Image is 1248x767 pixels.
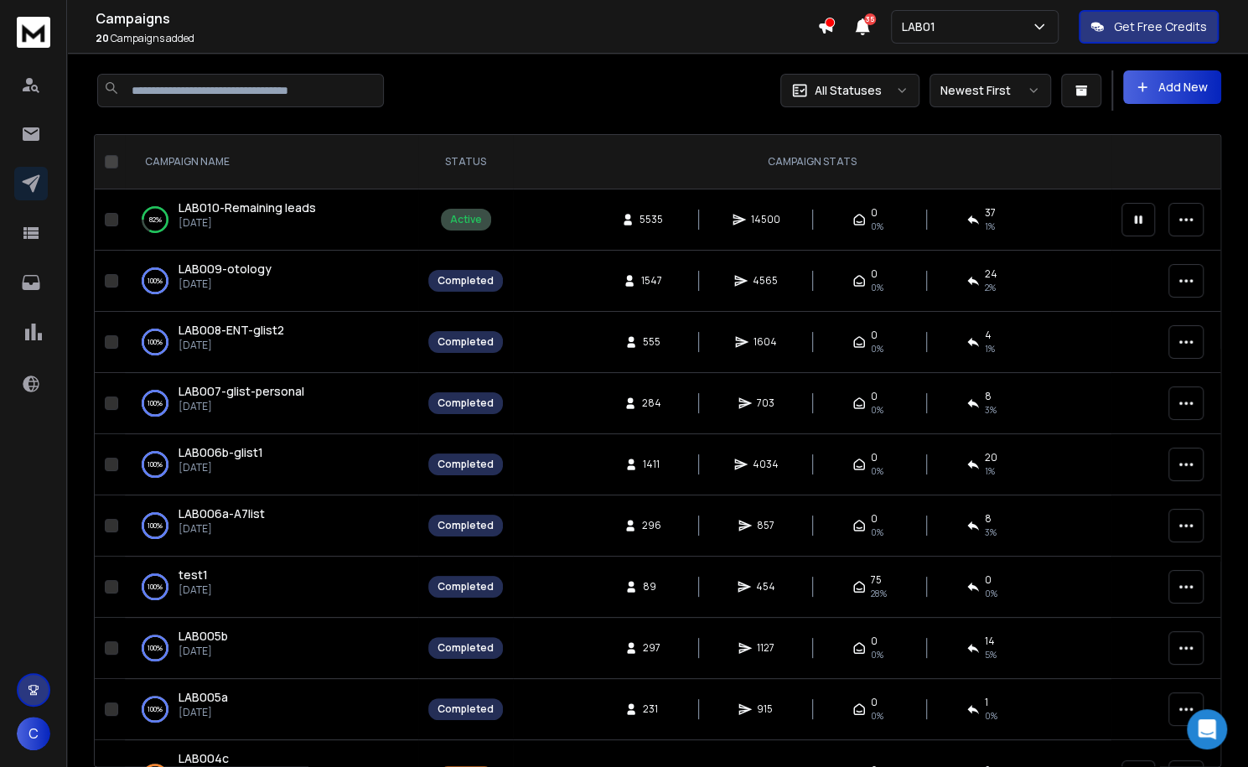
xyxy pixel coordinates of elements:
[815,82,882,99] p: All Statuses
[643,641,660,655] span: 297
[179,383,304,399] span: LAB007-glist-personal
[148,272,163,289] p: 100 %
[871,220,883,233] span: 0%
[985,526,997,539] span: 3 %
[179,750,229,767] a: LAB004c
[125,189,418,251] td: 82%LAB010-Remaining leads[DATE]
[643,580,660,593] span: 89
[125,557,418,618] td: 100%test1[DATE]
[125,434,418,495] td: 100%LAB006b-glist1[DATE]
[148,578,163,595] p: 100 %
[513,135,1111,189] th: CAMPAIGN STATS
[642,396,661,410] span: 284
[985,451,997,464] span: 20
[179,505,265,521] span: LAB006a-A7list
[757,519,774,532] span: 857
[985,267,997,281] span: 24
[96,32,817,45] p: Campaigns added
[930,74,1051,107] button: Newest First
[438,702,494,716] div: Completed
[643,702,660,716] span: 231
[1123,70,1221,104] button: Add New
[985,635,995,648] span: 14
[985,329,992,342] span: 4
[1187,709,1227,749] div: Open Intercom Messenger
[179,750,229,766] span: LAB004c
[985,281,996,294] span: 2 %
[125,135,418,189] th: CAMPAIGN NAME
[125,495,418,557] td: 100%LAB006a-A7list[DATE]
[149,211,162,228] p: 82 %
[96,8,817,29] h1: Campaigns
[125,251,418,312] td: 100%LAB009-otology[DATE]
[871,526,883,539] span: 0%
[871,696,878,709] span: 0
[179,444,263,461] a: LAB006b-glist1
[985,587,997,600] span: 0 %
[179,400,304,413] p: [DATE]
[871,451,878,464] span: 0
[985,464,995,478] span: 1 %
[871,464,883,478] span: 0%
[751,213,780,226] span: 14500
[179,200,316,215] span: LAB010-Remaining leads
[871,587,887,600] span: 28 %
[438,641,494,655] div: Completed
[985,709,997,723] span: 0 %
[148,456,163,473] p: 100 %
[125,312,418,373] td: 100%LAB008-ENT-glist2[DATE]
[757,641,774,655] span: 1127
[438,274,494,288] div: Completed
[450,213,482,226] div: Active
[871,635,878,648] span: 0
[643,335,660,349] span: 555
[756,580,775,593] span: 454
[179,216,316,230] p: [DATE]
[179,461,263,474] p: [DATE]
[985,390,992,403] span: 8
[179,261,272,277] a: LAB009-otology
[438,519,494,532] div: Completed
[753,335,777,349] span: 1604
[179,522,265,536] p: [DATE]
[753,274,778,288] span: 4565
[179,200,316,216] a: LAB010-Remaining leads
[179,628,228,644] span: LAB005b
[179,567,208,583] a: test1
[985,220,995,233] span: 1 %
[96,31,109,45] span: 20
[148,640,163,656] p: 100 %
[985,573,992,587] span: 0
[179,645,228,658] p: [DATE]
[438,335,494,349] div: Completed
[179,706,228,719] p: [DATE]
[871,648,883,661] span: 0%
[871,390,878,403] span: 0
[179,444,263,460] span: LAB006b-glist1
[179,505,265,522] a: LAB006a-A7list
[864,13,876,25] span: 35
[148,701,163,718] p: 100 %
[179,689,228,706] a: LAB005a
[17,17,50,48] img: logo
[438,458,494,471] div: Completed
[871,709,883,723] span: 0%
[17,717,50,750] button: C
[871,267,878,281] span: 0
[179,583,212,597] p: [DATE]
[985,403,997,417] span: 3 %
[179,339,284,352] p: [DATE]
[125,679,418,740] td: 100%LAB005a[DATE]
[641,274,662,288] span: 1547
[871,573,882,587] span: 75
[757,396,774,410] span: 703
[179,277,272,291] p: [DATE]
[902,18,942,35] p: LAB01
[871,403,883,417] span: 0%
[871,329,878,342] span: 0
[125,618,418,679] td: 100%LAB005b[DATE]
[642,519,661,532] span: 296
[871,512,878,526] span: 0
